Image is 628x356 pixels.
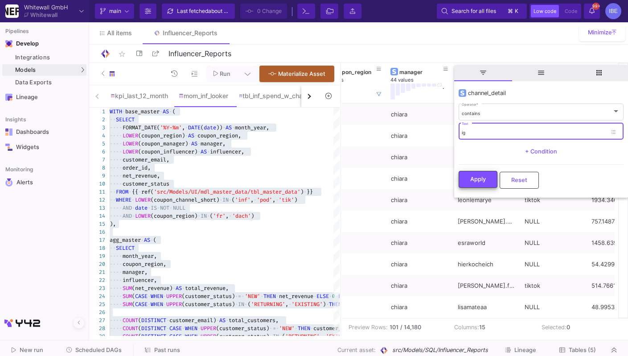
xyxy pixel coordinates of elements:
[462,111,480,116] span: contains
[391,190,448,211] div: chiara
[241,292,244,300] span: ·
[123,285,132,292] span: SUM
[525,232,582,253] div: NULL
[2,140,86,154] a: Navigation iconWidgets
[100,48,111,59] img: Logo
[89,284,105,292] div: 23
[324,275,381,296] div: dach
[244,300,247,308] span: ·
[89,276,105,284] div: 22
[138,132,185,139] span: (coupon_region)
[177,4,230,18] div: Last fetched
[110,188,116,196] span: ··
[110,108,122,115] span: WITH
[154,188,300,195] span: 'src/Models/UI/mdl_master_data/tbl_master_data'
[279,196,294,203] span: 'tik'
[132,188,138,195] span: {{
[259,66,334,82] button: Materialize Asset
[210,148,244,155] span: influencer,
[390,77,457,83] div: 44 values
[179,92,228,99] div: mom_inf_looker
[110,236,141,244] span: agg_master
[232,212,251,219] span: 'dach'
[235,292,238,300] span: ·
[204,124,216,131] span: date
[89,292,105,300] div: 24
[135,212,151,219] span: LOWER
[110,260,123,268] span: ····
[30,12,57,18] div: Whitewall
[525,275,582,296] div: tiktok
[110,212,123,220] span: ····
[20,347,43,353] span: New run
[138,148,197,155] span: (coupon_influencer)
[5,94,12,101] img: Navigation icon
[324,232,381,253] div: dach
[324,211,381,232] div: dach
[525,211,582,232] div: NULL
[89,180,105,188] div: 10
[89,148,105,156] div: 6
[525,148,557,155] span: + Condition
[110,172,123,180] span: ····
[324,104,381,125] div: dach
[329,292,332,300] span: ·
[531,5,559,17] button: Low code
[391,297,448,318] div: chiara
[511,177,527,183] span: Reset
[110,284,123,292] span: ····
[562,5,580,17] button: Code
[89,260,105,268] div: 20
[458,232,515,253] div: esraworld
[123,172,160,179] span: net_revenue,
[437,4,527,19] button: Search for all files⌘k
[278,70,325,77] span: Materialize Asset
[123,277,157,284] span: influencer,
[123,261,166,268] span: coupon_region,
[123,140,138,147] span: LOWER
[123,212,132,219] span: AND
[160,204,169,211] span: NOT
[135,293,148,300] span: CASE
[570,65,628,81] span: columns
[197,140,201,148] span: ·
[235,124,269,131] span: month_year,
[89,124,105,132] div: 3
[391,104,448,125] div: chiara
[89,204,105,212] div: 13
[138,140,188,147] span: (coupon_manager)
[276,292,279,300] span: ·
[122,108,125,116] span: ·
[324,297,381,318] div: dach
[514,347,536,353] span: Lineage
[16,94,74,101] div: Lineage
[458,211,515,232] div: [PERSON_NAME].ptrc
[116,188,128,195] span: FROM
[135,204,148,211] span: date
[525,254,582,275] div: NULL
[238,293,241,300] span: =
[232,124,235,132] span: ·
[316,293,329,300] span: ELSE
[109,70,115,77] img: SQL-Model type child icon
[525,190,582,211] div: tiktok
[188,124,201,131] span: DATE
[185,124,188,132] span: ·
[470,176,486,182] span: Apply
[110,116,116,124] span: ··
[110,300,123,308] span: ····
[324,125,381,146] div: dach
[172,108,176,115] span: (
[107,29,132,37] span: All items
[239,92,331,99] div: tbl_inf_spend_w_channel_detail
[188,132,194,139] span: AS
[452,4,496,18] span: Search for all files
[24,4,68,10] div: Whitewall GmbH
[226,212,229,219] span: ,
[110,196,116,204] span: ··
[110,268,123,276] span: ····
[110,204,123,212] span: ····
[454,65,512,81] span: filter
[222,196,229,203] span: IN
[132,285,172,292] span: (net_revenue)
